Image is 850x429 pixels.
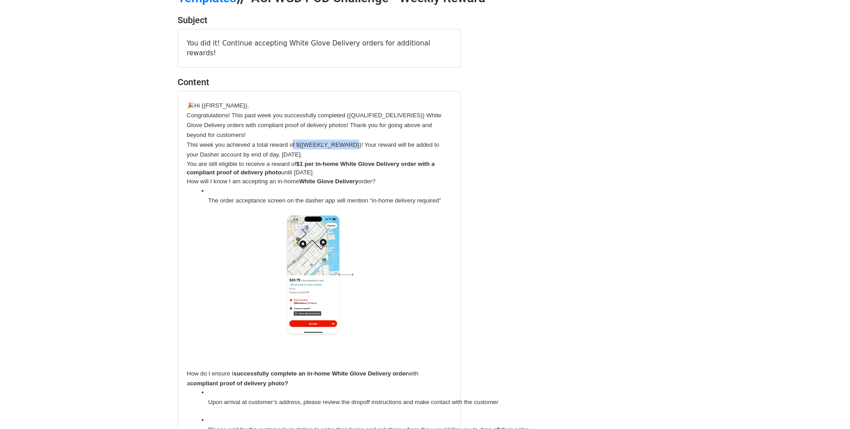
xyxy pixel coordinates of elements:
div: You did it! Continue accepting White Glove Delivery orders for additional rewards! [178,29,460,67]
span: White Glove Delivery [299,178,358,185]
span: Upon arrival at customer’s address, please review the dropoff instructions and make contact with ... [208,399,498,405]
span: compliant proof of delivery photo? [190,380,288,387]
span: until [DATE]. [281,169,314,176]
span: order? [358,178,376,185]
span: How will I know I am accepting an in-home [187,178,299,185]
img: 1PH8AAAAAAGSURBVAMAScH8J90Qm3QAAAAASUVORK5CYII= [285,214,353,336]
span: will mention “in-home delivery required” [337,197,441,204]
h4: Subject [178,15,461,25]
span: The order acceptance screen on the dasher app [208,197,336,204]
span: This week you achieved a total reward of ${{WEEKLY_REWARD}}! Your reward will be added to your Da... [187,141,440,158]
span: $1 per in-home White Glove Delivery order with a compliant proof of delivery photo [187,161,435,176]
span: You are still eligible to receive a reward of [187,161,296,167]
span: Congratulations! This past week you successfully completed {{QUALIFIED_DELIVERIES}} White Glove D... [187,112,442,138]
span: with a [187,370,419,387]
iframe: Chat Widget [805,386,850,429]
span: successfully complete an in-home White Glove Delivery order [233,370,408,377]
span: 🎉Hi {{FIRST_NAME}}, [187,102,249,109]
span: How do I ensure I [187,370,233,377]
h4: Content [178,77,461,87]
